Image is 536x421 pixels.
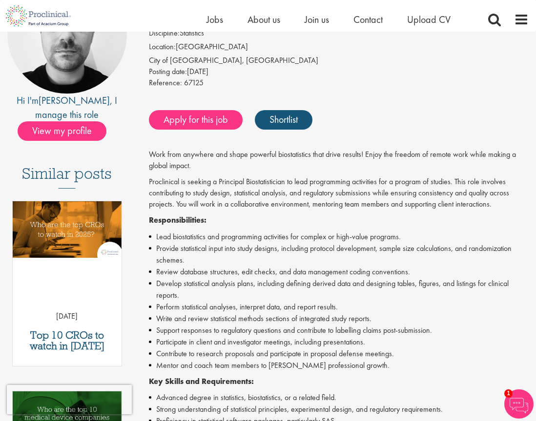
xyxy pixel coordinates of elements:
li: Write and review statistical methods sections of integrated study reports. [149,313,529,325]
li: Perform statistical analyses, interpret data, and report results. [149,301,529,313]
label: Location: [149,41,176,53]
li: Advanced degree in statistics, biostatistics, or a related field. [149,392,529,403]
li: Provide statistical input into study designs, including protocol development, sample size calcula... [149,243,529,266]
div: Hi I'm , I manage this role [7,94,127,121]
h3: Similar posts [22,165,112,189]
p: Work from anywhere and shape powerful biostatistics that drive results! Enjoy the freedom of remo... [149,149,529,172]
span: Posting date: [149,66,187,77]
img: Top 10 CROs 2025 | Proclinical [13,201,122,258]
li: Lead biostatistics and programming activities for complex or high-value programs. [149,231,529,243]
span: 1 [504,389,513,398]
a: Upload CV [407,13,451,26]
li: Contribute to research proposals and participate in proposal defense meetings. [149,348,529,360]
a: Join us [305,13,329,26]
li: Review database structures, edit checks, and data management coding conventions. [149,266,529,278]
a: Link to a post [13,201,122,287]
label: Reference: [149,77,182,89]
li: Strong understanding of statistical principles, experimental design, and regulatory requirements. [149,403,529,415]
p: Proclinical is seeking a Principal Biostatistician to lead programming activities for a program o... [149,176,529,210]
span: 67125 [184,77,204,88]
li: Participate in client and investigator meetings, including presentations. [149,336,529,348]
li: Develop statistical analysis plans, including defining derived data and designing tables, figures... [149,278,529,301]
a: [PERSON_NAME] [39,94,110,107]
strong: Key Skills and Requirements: [149,376,254,386]
li: Statistics [149,28,529,41]
a: Apply for this job [149,110,243,130]
li: Mentor and coach team members to [PERSON_NAME] professional growth. [149,360,529,371]
a: Jobs [206,13,223,26]
li: Support responses to regulatory questions and contribute to labelling claims post-submission. [149,325,529,336]
a: Top 10 CROs to watch in [DATE] [18,330,117,351]
img: Chatbot [504,389,534,419]
iframe: reCAPTCHA [7,385,132,414]
div: City of [GEOGRAPHIC_DATA], [GEOGRAPHIC_DATA] [149,55,529,66]
li: [GEOGRAPHIC_DATA] [149,41,529,55]
a: View my profile [18,123,116,136]
p: [DATE] [13,311,122,322]
label: Discipline: [149,28,180,39]
a: About us [247,13,280,26]
span: View my profile [18,121,106,141]
strong: Responsibilities: [149,215,206,225]
div: [DATE] [149,66,529,77]
a: Contact [353,13,383,26]
a: Shortlist [255,110,312,130]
